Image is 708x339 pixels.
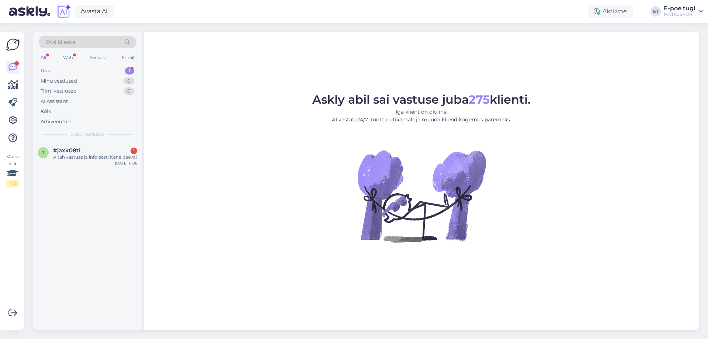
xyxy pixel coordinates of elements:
div: 1 [125,67,134,75]
div: Aitäh vastuse ja info eest! Kena päeva! [53,154,137,160]
div: Uus [41,67,50,75]
div: E-poe tugi [664,6,695,11]
span: Askly abil sai vastuse juba klienti. [312,92,531,107]
div: Arhiveeritud [41,118,71,125]
div: MATKaSPORT [664,11,695,17]
div: Web [62,53,74,62]
span: Otsi kliente [46,38,75,46]
div: Socials [88,53,106,62]
a: Avasta AI [74,5,114,18]
div: Tiimi vestlused [41,87,77,95]
span: #jaxk08t1 [53,147,81,154]
b: 275 [469,92,490,107]
div: 0 [124,87,134,95]
div: Minu vestlused [41,77,77,85]
img: explore-ai [56,4,72,19]
div: Vaata siia [6,153,19,187]
div: 1 [131,148,137,154]
div: All [39,53,48,62]
img: No Chat active [355,129,488,262]
div: ET [650,6,661,17]
div: Email [120,53,136,62]
p: Iga klient on oluline. AI vastab 24/7. Tööta nutikamalt ja muuda kliendikogemus paremaks. [312,108,531,124]
div: 0 [124,77,134,85]
div: AI Assistent [41,98,68,105]
div: Aktiivne [588,5,633,18]
div: Kõik [41,108,51,115]
span: Uued vestlused [70,131,105,138]
a: E-poe tugiMATKaSPORT [664,6,704,17]
div: [DATE] 11:08 [115,160,137,166]
span: j [42,150,44,155]
img: Askly Logo [6,38,20,52]
div: 1 / 3 [6,180,19,187]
